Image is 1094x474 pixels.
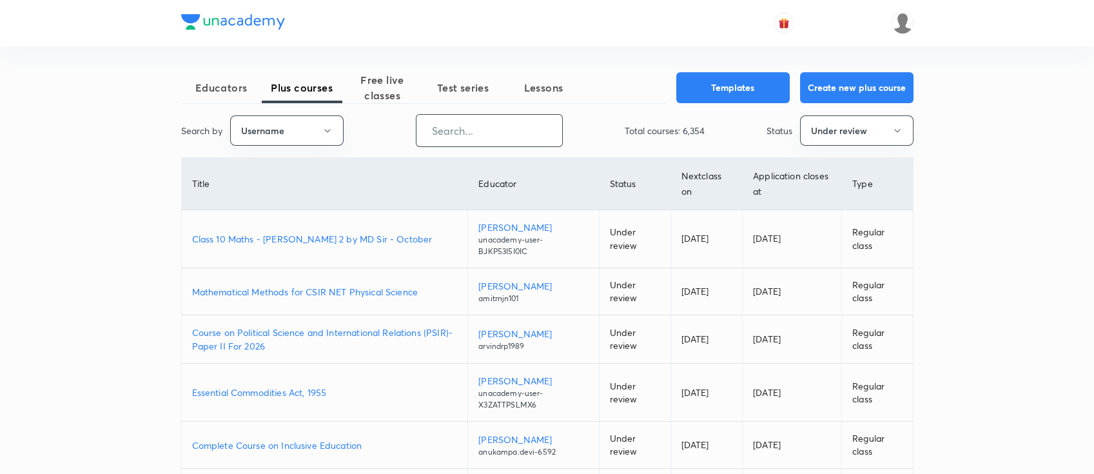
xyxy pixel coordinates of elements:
[892,12,913,34] img: nikita patil
[599,315,670,364] td: Under review
[342,72,423,103] span: Free live classes
[767,124,792,137] p: Status
[800,72,913,103] button: Create new plus course
[416,114,562,147] input: Search...
[181,80,262,95] span: Educators
[478,279,588,293] p: [PERSON_NAME]
[599,158,670,210] th: Status
[743,268,842,315] td: [DATE]
[230,115,344,146] button: Username
[670,268,742,315] td: [DATE]
[478,234,588,257] p: unacademy-user-BJKP53I5I0IC
[800,115,913,146] button: Under review
[192,285,458,299] a: Mathematical Methods for CSIR NET Physical Science
[778,17,790,29] img: avatar
[181,124,222,137] p: Search by
[599,364,670,422] td: Under review
[478,279,588,304] a: [PERSON_NAME]amitrnjn101
[842,210,913,268] td: Regular class
[599,268,670,315] td: Under review
[478,374,588,411] a: [PERSON_NAME]unacademy-user-X3ZATTPSLMX6
[478,221,588,257] a: [PERSON_NAME]unacademy-user-BJKP53I5I0IC
[478,293,588,304] p: amitrnjn101
[181,14,285,30] img: Company Logo
[478,221,588,234] p: [PERSON_NAME]
[670,364,742,422] td: [DATE]
[670,315,742,364] td: [DATE]
[842,268,913,315] td: Regular class
[625,124,705,137] p: Total courses: 6,354
[670,210,742,268] td: [DATE]
[670,158,742,210] th: Next class on
[503,80,584,95] span: Lessons
[192,232,458,246] a: Class 10 Maths - [PERSON_NAME] 2 by MD Sir - October
[676,72,790,103] button: Templates
[842,364,913,422] td: Regular class
[192,439,458,452] a: Complete Course on Inclusive Education
[478,327,588,352] a: [PERSON_NAME]arvindrp1989
[842,315,913,364] td: Regular class
[423,80,503,95] span: Test series
[181,14,285,33] a: Company Logo
[478,388,588,411] p: unacademy-user-X3ZATTPSLMX6
[468,158,599,210] th: Educator
[478,341,588,352] p: arvindrp1989
[192,386,458,399] a: Essential Commodities Act, 1955
[670,422,742,469] td: [DATE]
[478,446,588,458] p: anukampa.devi-6592
[478,327,588,341] p: [PERSON_NAME]
[743,158,842,210] th: Application closes at
[182,158,468,210] th: Title
[743,315,842,364] td: [DATE]
[599,210,670,268] td: Under review
[192,326,458,353] a: Course on Political Science and International Relations (PSIR)-Paper II For 2026
[743,210,842,268] td: [DATE]
[599,422,670,469] td: Under review
[478,433,588,446] p: [PERSON_NAME]
[774,13,794,34] button: avatar
[842,422,913,469] td: Regular class
[842,158,913,210] th: Type
[478,433,588,458] a: [PERSON_NAME]anukampa.devi-6592
[743,364,842,422] td: [DATE]
[478,374,588,388] p: [PERSON_NAME]
[262,80,342,95] span: Plus courses
[743,422,842,469] td: [DATE]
